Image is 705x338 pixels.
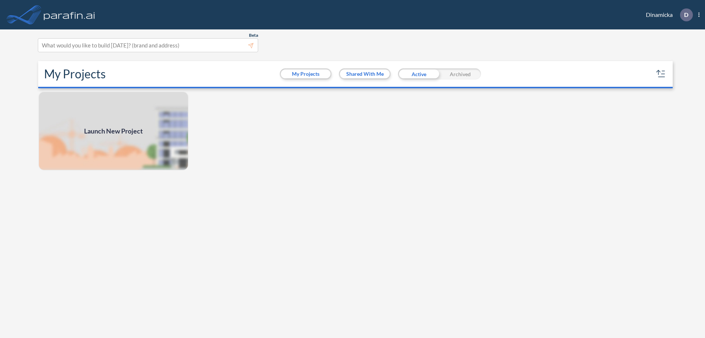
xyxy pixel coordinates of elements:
[38,91,189,171] a: Launch New Project
[281,70,330,78] button: My Projects
[44,67,106,81] h2: My Projects
[398,68,440,79] div: Active
[340,70,390,78] button: Shared With Me
[38,91,189,171] img: add
[42,7,97,22] img: logo
[684,11,688,18] p: D
[655,68,667,80] button: sort
[635,8,699,21] div: Dinamicka
[84,126,143,136] span: Launch New Project
[249,32,258,38] span: Beta
[440,68,481,79] div: Archived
